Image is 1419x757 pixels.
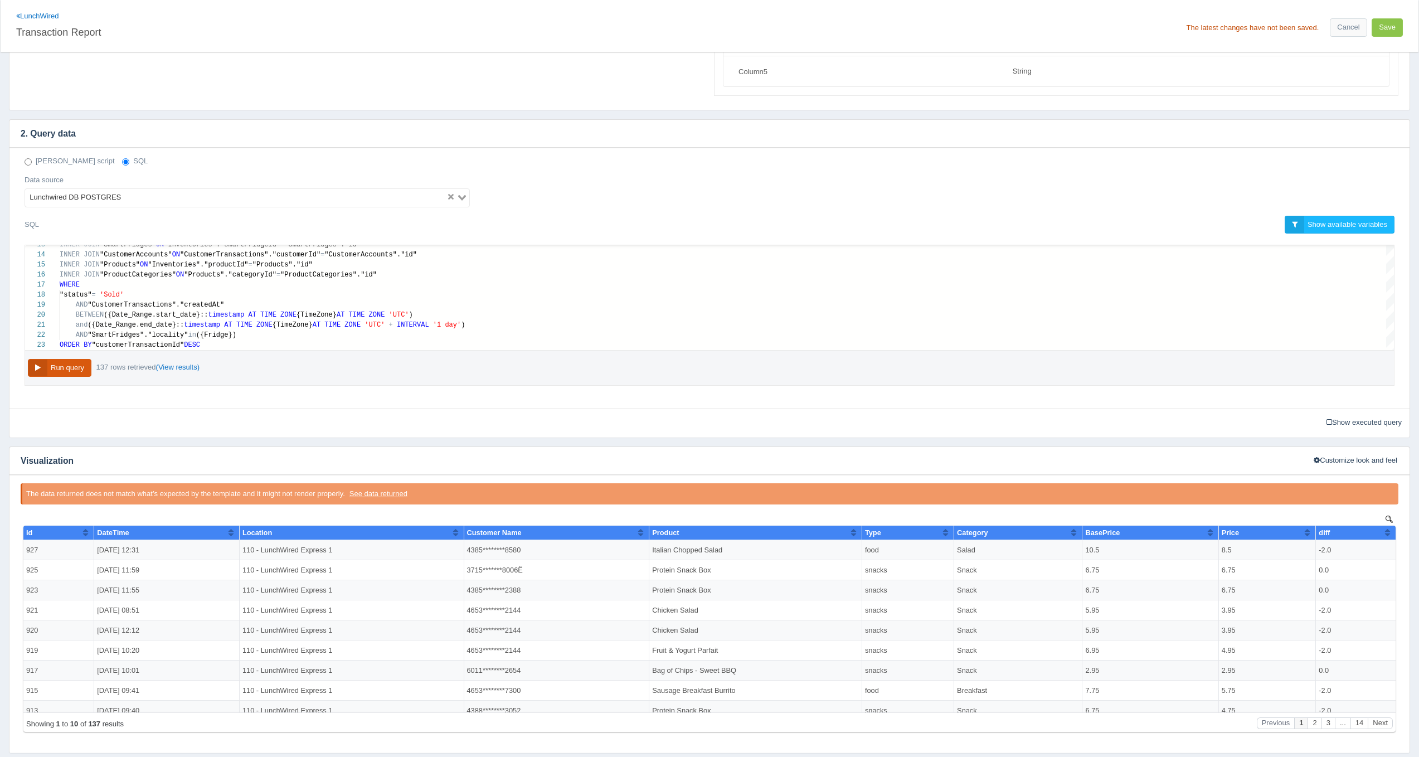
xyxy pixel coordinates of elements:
[1062,65,1198,85] td: 6.75
[841,65,933,85] td: snacks
[84,241,100,249] span: JOIN
[397,321,429,329] span: INTERVAL
[433,321,461,329] span: '1 day'
[1295,25,1375,45] td: -2.0
[1295,145,1375,165] td: 0.0
[324,251,417,259] span: "CustomerAccounts"."id"
[1198,185,1295,205] td: 4.75
[218,85,443,105] td: 110 - LunchWired Express 1
[74,165,219,185] td: [DATE] 09:41
[25,216,39,234] label: SQL
[732,62,997,81] input: Field name
[616,10,624,23] button: Sort column ascending
[25,250,45,260] div: 14
[1274,202,1287,213] button: Page 1
[36,204,40,212] b: 1
[1295,125,1375,145] td: -2.0
[841,125,933,145] td: snacks
[1330,202,1347,213] button: Page 14
[1295,85,1375,105] td: -2.0
[320,251,324,259] span: =
[21,483,1398,505] div: The data returned does not match what’s expected by the template and it might not render properly.
[25,188,470,207] div: Search for option
[389,311,409,319] span: 'UTC'
[16,12,59,20] a: LunchWired
[76,301,88,309] span: AND
[409,311,413,319] span: )
[3,85,74,105] td: 921
[1062,85,1198,105] td: 5.95
[25,290,45,300] div: 18
[84,341,91,349] span: BY
[9,447,1301,475] h4: Visualization
[1062,25,1198,45] td: 10.5
[218,25,443,45] td: 110 - LunchWired Express 1
[60,281,80,289] span: WHERE
[60,251,80,259] span: INNER
[25,310,45,320] div: 20
[1062,125,1198,145] td: 6.95
[236,321,252,329] span: TIME
[1062,105,1198,125] td: 5.95
[3,185,74,205] td: 913
[25,175,64,186] label: Data source
[1295,105,1375,125] td: -2.0
[841,165,933,185] td: food
[934,45,1062,65] td: Snack
[1062,145,1198,165] td: 2.95
[3,165,74,185] td: 915
[76,321,88,329] span: and
[94,359,202,376] div: 137 rows retrieved
[936,13,967,21] span: Category
[60,291,92,299] span: "status"
[284,241,361,249] span: "SmartFridges"."id"
[1198,105,1295,125] td: 3.95
[344,321,361,329] span: ZONE
[224,321,232,329] span: AT
[3,145,74,165] td: 917
[25,260,45,270] div: 15
[3,125,74,145] td: 919
[1295,185,1375,205] td: -2.0
[61,10,69,23] button: Sort column ascending
[74,65,219,85] td: [DATE] 11:55
[25,158,32,166] input: [PERSON_NAME] script
[1330,18,1367,37] a: Cancel
[6,205,103,213] div: Page 1 of 14
[74,45,219,65] td: [DATE] 11:59
[1198,125,1295,145] td: 4.95
[841,185,933,205] td: snacks
[50,204,57,212] b: 10
[934,125,1062,145] td: Snack
[9,120,1393,148] h4: 2. Query data
[27,191,124,205] span: Lunchwired DB POSTGRES
[934,165,1062,185] td: Breakfast
[1186,10,1193,23] button: Sort column ascending
[934,185,1062,205] td: Snack
[207,10,214,23] button: Sort column ascending
[67,204,80,212] b: 137
[74,145,219,165] td: [DATE] 10:01
[208,311,244,319] span: timestamp
[184,321,220,329] span: timestamp
[248,311,256,319] span: AT
[1308,220,1387,229] span: Show available variables
[369,311,385,319] span: ZONE
[74,85,219,105] td: [DATE] 08:51
[60,261,80,269] span: INNER
[16,22,705,41] input: Chart title
[389,321,393,329] span: +
[60,341,80,349] span: ORDER
[88,331,188,339] span: "SmartFridges"."locality"
[218,165,443,185] td: 110 - LunchWired Express 1
[631,13,658,21] span: Product
[1198,25,1295,45] td: 8.5
[25,270,45,280] div: 16
[841,45,933,65] td: snacks
[84,271,100,279] span: JOIN
[100,261,140,269] span: "Products"
[104,311,208,319] span: ({Date_Range.start_date}::
[934,25,1062,45] td: Salad
[313,321,320,329] span: AT
[140,261,148,269] span: ON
